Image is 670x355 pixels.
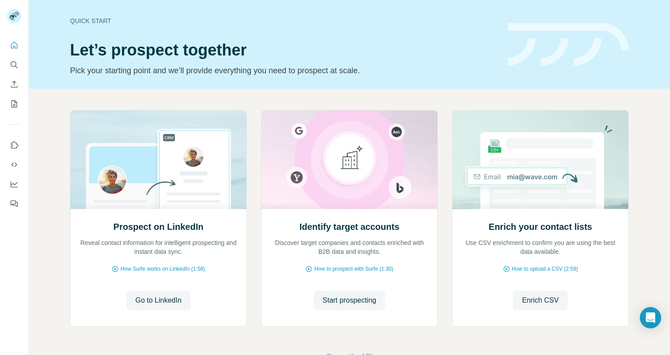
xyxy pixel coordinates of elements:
h2: Prospect on LinkedIn [113,221,203,233]
h1: Let’s prospect together [70,41,497,59]
p: Discover target companies and contacts enriched with B2B data and insights. [270,238,428,256]
button: Dashboard [7,176,21,192]
button: Enrich CSV [513,291,568,310]
p: Pick your starting point and we’ll provide everything you need to prospect at scale. [70,64,497,77]
span: Start prospecting [323,295,376,306]
div: Open Intercom Messenger [640,307,661,328]
span: How to prospect with Surfe (1:30) [314,265,393,273]
button: Start prospecting [314,291,385,310]
img: Prospect on LinkedIn [70,110,247,209]
button: Use Surfe API [7,157,21,173]
button: Quick start [7,37,21,53]
span: Go to LinkedIn [135,295,181,306]
img: Identify target accounts [261,110,438,209]
button: Enrich CSV [7,76,21,92]
span: Enrich CSV [522,295,559,306]
div: Quick start [70,16,497,25]
h2: Enrich your contact lists [489,221,592,233]
button: Use Surfe on LinkedIn [7,137,21,153]
span: How Surfe works on LinkedIn (1:58) [121,265,205,273]
button: Search [7,57,21,73]
img: banner [508,23,629,66]
h2: Identify target accounts [300,221,400,233]
button: Go to LinkedIn [126,291,190,310]
img: Enrich your contact lists [452,110,629,209]
button: Feedback [7,196,21,212]
span: How to upload a CSV (2:59) [512,265,578,273]
button: My lists [7,96,21,112]
p: Use CSV enrichment to confirm you are using the best data available. [461,238,619,256]
p: Reveal contact information for intelligent prospecting and instant data sync. [79,238,238,256]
